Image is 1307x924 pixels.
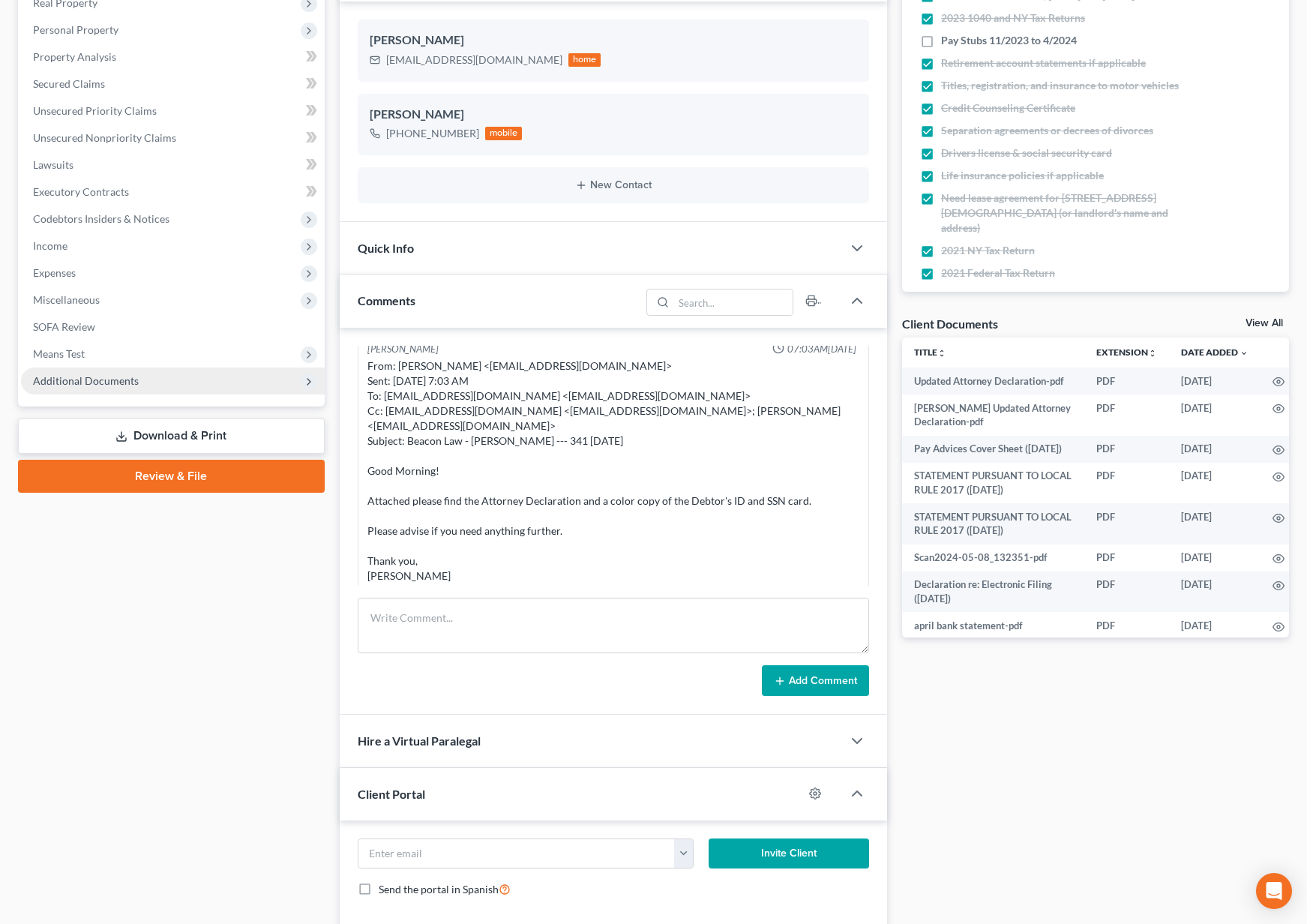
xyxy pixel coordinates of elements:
[33,374,139,387] span: Additional Documents
[1169,367,1261,394] td: [DATE]
[33,293,100,306] span: Miscellaneous
[1096,346,1157,358] a: Extensionunfold_more
[367,358,859,598] div: From: [PERSON_NAME] <[EMAIL_ADDRESS][DOMAIN_NAME]> Sent: [DATE] 7:03 AM To: [EMAIL_ADDRESS][DOMAI...
[358,733,481,748] span: Hire a Virtual Paralegal
[1148,349,1157,358] i: unfold_more
[902,571,1084,613] td: Declaration re: Electronic Filing ([DATE])
[33,266,76,279] span: Expenses
[367,342,439,356] div: [PERSON_NAME]
[1169,436,1261,463] td: [DATE]
[21,97,325,124] a: Unsecured Priority Claims
[33,158,73,171] span: Lawsuits
[937,349,946,358] i: unfold_more
[941,55,1146,70] span: Retirement account statements if applicable
[370,106,857,124] div: [PERSON_NAME]
[33,320,95,333] span: SOFA Review
[1084,463,1169,504] td: PDF
[1169,503,1261,544] td: [DATE]
[1084,612,1169,639] td: PDF
[1084,394,1169,436] td: PDF
[941,123,1153,138] span: Separation agreements or decrees of divorces
[386,52,562,67] div: [EMAIL_ADDRESS][DOMAIN_NAME]
[33,23,118,36] span: Personal Property
[21,151,325,178] a: Lawsuits
[33,239,67,252] span: Income
[787,342,856,356] span: 07:03AM[DATE]
[709,838,869,868] button: Invite Client
[941,78,1179,93] span: Titles, registration, and insurance to motor vehicles
[33,212,169,225] span: Codebtors Insiders & Notices
[21,313,325,340] a: SOFA Review
[902,503,1084,544] td: STATEMENT PURSUANT TO LOCAL RULE 2017 ([DATE])
[33,77,105,90] span: Secured Claims
[1169,544,1261,571] td: [DATE]
[18,418,325,454] a: Download & Print
[1240,349,1249,358] i: expand_more
[941,243,1035,258] span: 2021 NY Tax Return
[21,43,325,70] a: Property Analysis
[1246,318,1283,328] a: View All
[941,10,1085,25] span: 2023 1040 and NY Tax Returns
[902,316,998,331] div: Client Documents
[33,50,116,63] span: Property Analysis
[941,33,1077,48] span: Pay Stubs 11/2023 to 4/2024
[902,612,1084,639] td: april bank statement-pdf
[370,31,857,49] div: [PERSON_NAME]
[914,346,946,358] a: Titleunfold_more
[941,190,1180,235] span: Need lease agreement for [STREET_ADDRESS][DEMOGRAPHIC_DATA] (or landlord's name and address)
[33,347,85,360] span: Means Test
[1169,394,1261,436] td: [DATE]
[485,127,523,140] div: mobile
[902,544,1084,571] td: Scan2024-05-08_132351-pdf
[358,839,676,868] input: Enter email
[358,787,425,801] span: Client Portal
[358,241,414,255] span: Quick Info
[358,293,415,307] span: Comments
[941,265,1055,280] span: 2021 Federal Tax Return
[21,70,325,97] a: Secured Claims
[33,104,157,117] span: Unsecured Priority Claims
[674,289,793,315] input: Search...
[902,394,1084,436] td: [PERSON_NAME] Updated Attorney Declaration-pdf
[941,145,1112,160] span: Drivers license & social security card
[21,124,325,151] a: Unsecured Nonpriority Claims
[1084,503,1169,544] td: PDF
[379,883,499,895] span: Send the portal in Spanish
[1169,571,1261,613] td: [DATE]
[33,131,176,144] span: Unsecured Nonpriority Claims
[568,53,601,67] div: home
[18,460,325,493] a: Review & File
[902,436,1084,463] td: Pay Advices Cover Sheet ([DATE])
[1181,346,1249,358] a: Date Added expand_more
[386,126,479,141] div: [PHONE_NUMBER]
[941,168,1104,183] span: Life insurance policies if applicable
[21,178,325,205] a: Executory Contracts
[762,665,869,697] button: Add Comment
[902,463,1084,504] td: STATEMENT PURSUANT TO LOCAL RULE 2017 ([DATE])
[1084,367,1169,394] td: PDF
[1084,436,1169,463] td: PDF
[1169,463,1261,504] td: [DATE]
[941,100,1075,115] span: Credit Counseling Certificate
[1256,873,1292,909] div: Open Intercom Messenger
[1084,571,1169,613] td: PDF
[1169,612,1261,639] td: [DATE]
[1084,544,1169,571] td: PDF
[370,179,857,191] button: New Contact
[902,367,1084,394] td: Updated Attorney Declaration-pdf
[33,185,129,198] span: Executory Contracts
